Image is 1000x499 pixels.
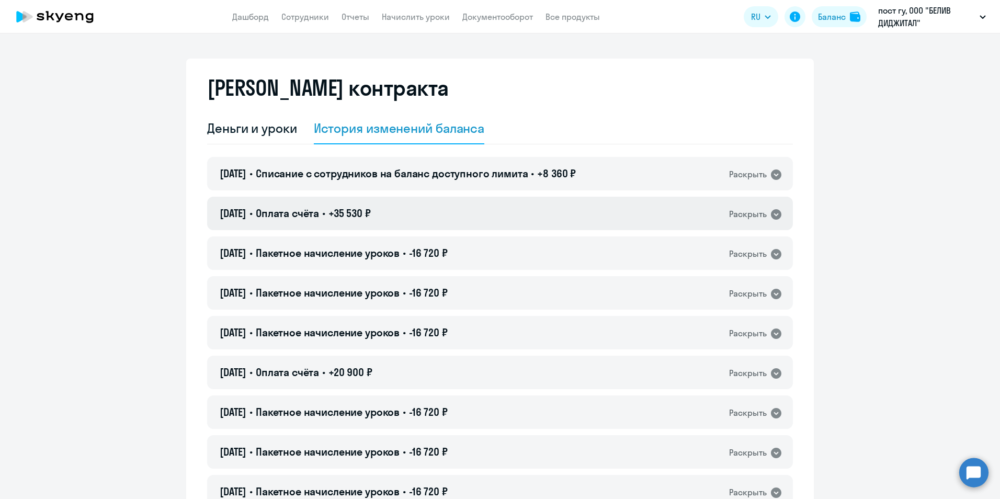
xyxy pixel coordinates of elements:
[409,445,448,458] span: -16 720 ₽
[256,207,319,220] span: Оплата счёта
[232,12,269,22] a: Дашборд
[256,167,528,180] span: Списание с сотрудников на баланс доступного лимита
[729,208,767,221] div: Раскрыть
[729,367,767,380] div: Раскрыть
[220,485,246,498] span: [DATE]
[729,406,767,419] div: Раскрыть
[207,75,449,100] h2: [PERSON_NAME] контракта
[220,246,246,259] span: [DATE]
[342,12,369,22] a: Отчеты
[729,168,767,181] div: Раскрыть
[314,120,485,137] div: История изменений баланса
[409,326,448,339] span: -16 720 ₽
[409,485,448,498] span: -16 720 ₽
[256,246,400,259] span: Пакетное начисление уроков
[537,167,576,180] span: +8 360 ₽
[249,167,253,180] span: •
[256,445,400,458] span: Пакетное начисление уроков
[729,486,767,499] div: Раскрыть
[403,485,406,498] span: •
[409,246,448,259] span: -16 720 ₽
[249,286,253,299] span: •
[322,207,325,220] span: •
[729,446,767,459] div: Раскрыть
[256,405,400,418] span: Пакетное начисление уроков
[403,286,406,299] span: •
[328,207,371,220] span: +35 530 ₽
[249,326,253,339] span: •
[249,366,253,379] span: •
[403,246,406,259] span: •
[729,327,767,340] div: Раскрыть
[818,10,846,23] div: Баланс
[531,167,534,180] span: •
[220,167,246,180] span: [DATE]
[249,445,253,458] span: •
[744,6,778,27] button: RU
[220,326,246,339] span: [DATE]
[812,6,867,27] button: Балансbalance
[220,207,246,220] span: [DATE]
[403,445,406,458] span: •
[256,286,400,299] span: Пакетное начисление уроков
[328,366,372,379] span: +20 900 ₽
[382,12,450,22] a: Начислить уроки
[220,445,246,458] span: [DATE]
[249,485,253,498] span: •
[256,485,400,498] span: Пакетное начисление уроков
[409,405,448,418] span: -16 720 ₽
[322,366,325,379] span: •
[220,286,246,299] span: [DATE]
[249,405,253,418] span: •
[873,4,991,29] button: пост гу, ООО "БЕЛИВ ДИДЖИТАЛ"
[729,247,767,260] div: Раскрыть
[403,326,406,339] span: •
[409,286,448,299] span: -16 720 ₽
[729,287,767,300] div: Раскрыть
[546,12,600,22] a: Все продукты
[220,405,246,418] span: [DATE]
[249,207,253,220] span: •
[403,405,406,418] span: •
[850,12,860,22] img: balance
[462,12,533,22] a: Документооборот
[249,246,253,259] span: •
[281,12,329,22] a: Сотрудники
[207,120,297,137] div: Деньги и уроки
[220,366,246,379] span: [DATE]
[256,366,319,379] span: Оплата счёта
[878,4,975,29] p: пост гу, ООО "БЕЛИВ ДИДЖИТАЛ"
[256,326,400,339] span: Пакетное начисление уроков
[751,10,760,23] span: RU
